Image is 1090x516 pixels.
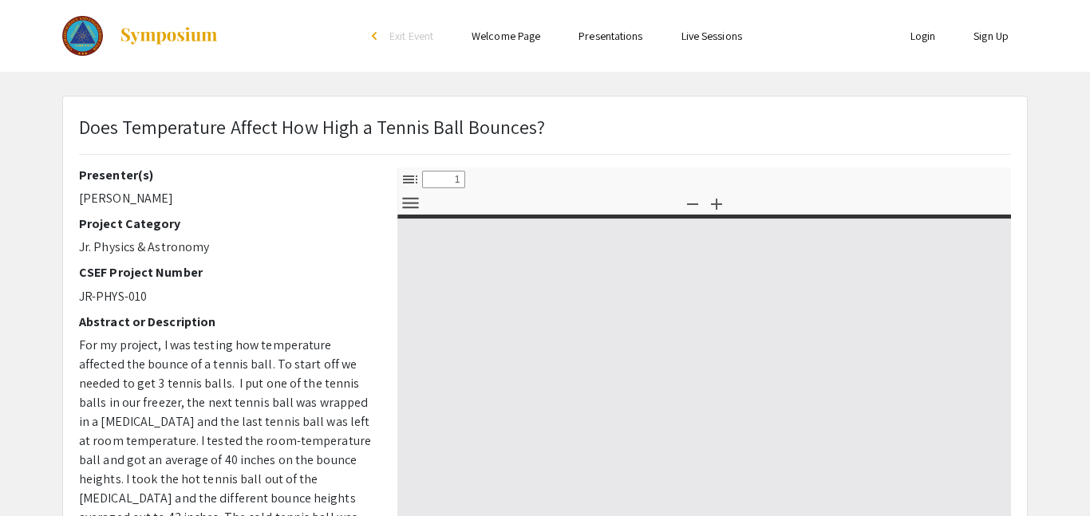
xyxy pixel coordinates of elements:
img: Symposium by ForagerOne [119,26,219,45]
a: Live Sessions [681,29,742,43]
button: Tools [397,191,424,215]
a: Sign Up [973,29,1009,43]
a: Presentations [579,29,642,43]
p: Jr. Physics & Astronomy [79,238,373,257]
div: arrow_back_ios [372,31,381,41]
button: Toggle Sidebar [397,167,424,191]
a: Login [910,29,936,43]
h2: Project Category [79,216,373,231]
p: [PERSON_NAME] [79,189,373,208]
p: JR-PHYS-010 [79,287,373,306]
a: Welcome Page [472,29,540,43]
p: Does Temperature Affect How High a Tennis Ball Bounces? [79,112,546,141]
h2: Abstract or Description [79,314,373,329]
input: Page [422,171,465,188]
button: Zoom Out [679,191,706,215]
a: The 2023 Colorado Science & Engineering Fair [62,16,219,56]
button: Zoom In [703,191,730,215]
span: Exit Event [389,29,433,43]
h2: Presenter(s) [79,167,373,183]
h2: CSEF Project Number [79,265,373,280]
img: The 2023 Colorado Science & Engineering Fair [62,16,103,56]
